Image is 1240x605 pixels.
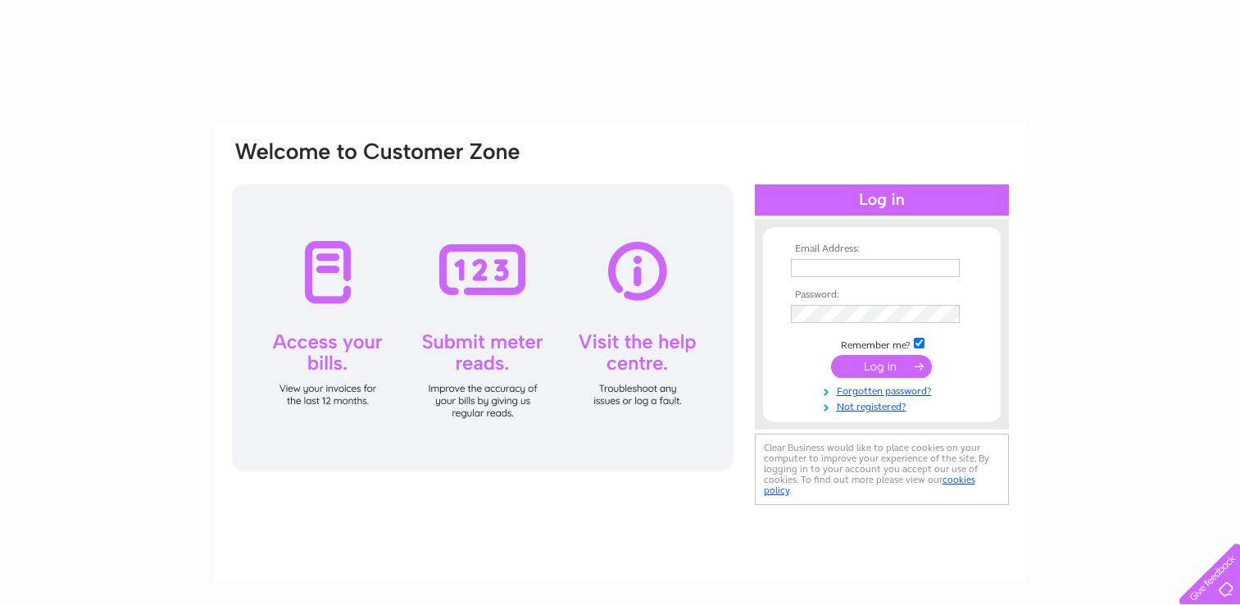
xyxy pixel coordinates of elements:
a: Forgotten password? [791,382,977,398]
div: Clear Business would like to place cookies on your computer to improve your experience of the sit... [755,434,1009,505]
th: Email Address: [787,243,977,255]
th: Password: [787,289,977,301]
input: Submit [831,355,932,378]
a: Not registered? [791,398,977,413]
td: Remember me? [787,335,977,352]
a: cookies policy [764,474,975,496]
